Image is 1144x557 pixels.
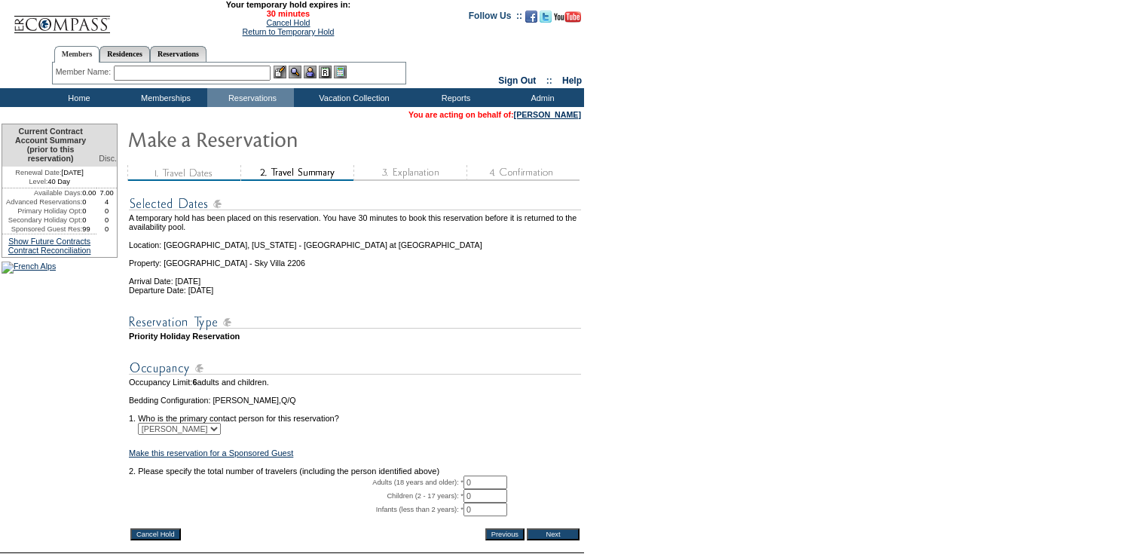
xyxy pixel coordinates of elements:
img: Make Reservation [127,124,429,154]
img: Reservations [319,66,332,78]
a: Reservations [150,46,206,62]
td: 0 [82,216,96,225]
td: [DATE] [2,167,96,177]
td: Infants (less than 2 years): * [129,503,463,516]
img: step4_state1.gif [466,165,580,181]
td: 2. Please specify the total number of travelers (including the person identified above) [129,467,581,476]
a: Sign Out [498,75,536,86]
td: 99 [82,225,96,234]
td: Follow Us :: [469,9,522,27]
td: 0 [96,207,117,216]
a: Show Future Contracts [8,237,90,246]
a: Make this reservation for a Sponsored Guest [129,448,293,458]
td: Priority Holiday Reservation [129,332,581,341]
td: 0 [96,225,117,234]
td: Occupancy Limit: adults and children. [129,378,581,387]
img: Subscribe to our YouTube Channel [554,11,581,23]
img: French Alps [2,262,56,274]
img: Become our fan on Facebook [525,11,537,23]
a: Cancel Hold [266,18,310,27]
img: subTtlOccupancy.gif [129,359,581,378]
td: 40 Day [2,177,96,188]
td: Secondary Holiday Opt: [2,216,82,225]
img: b_edit.gif [274,66,286,78]
span: 30 minutes [118,9,457,18]
td: 0 [82,207,96,216]
img: subTtlSelectedDates.gif [129,194,581,213]
td: Current Contract Account Summary (prior to this reservation) [2,124,96,167]
a: Return to Temporary Hold [243,27,335,36]
input: Next [527,528,580,540]
td: Advanced Reservations: [2,197,82,207]
td: Home [34,88,121,107]
td: Available Days: [2,188,82,197]
a: Subscribe to our YouTube Channel [554,15,581,24]
td: 7.00 [96,188,117,197]
img: subTtlResType.gif [129,313,581,332]
td: 1. Who is the primary contact person for this reservation? [129,405,581,423]
img: Follow us on Twitter [540,11,552,23]
td: Sponsored Guest Res: [2,225,82,234]
img: step1_state3.gif [127,165,240,181]
td: Property: [GEOGRAPHIC_DATA] - Sky Villa 2206 [129,249,581,268]
img: Compass Home [13,3,111,34]
span: Disc. [99,154,117,163]
span: :: [546,75,552,86]
td: 0.00 [82,188,96,197]
input: Previous [485,528,525,540]
img: Impersonate [304,66,317,78]
img: b_calculator.gif [334,66,347,78]
div: Member Name: [56,66,114,78]
td: Location: [GEOGRAPHIC_DATA], [US_STATE] - [GEOGRAPHIC_DATA] at [GEOGRAPHIC_DATA] [129,231,581,249]
a: Become our fan on Facebook [525,15,537,24]
a: Help [562,75,582,86]
td: A temporary hold has been placed on this reservation. You have 30 minutes to book this reservatio... [129,213,581,231]
td: Adults (18 years and older): * [129,476,463,489]
img: step3_state1.gif [353,165,466,181]
td: Vacation Collection [294,88,411,107]
td: Admin [497,88,584,107]
span: Renewal Date: [15,168,61,177]
span: 6 [192,378,197,387]
a: Contract Reconciliation [8,246,91,255]
td: 0 [96,216,117,225]
td: Reports [411,88,497,107]
td: 0 [82,197,96,207]
td: Children (2 - 17 years): * [129,489,463,503]
a: Residences [99,46,150,62]
img: step2_state2.gif [240,165,353,181]
a: Members [54,46,100,63]
td: Arrival Date: [DATE] [129,268,581,286]
td: Bedding Configuration: [PERSON_NAME],Q/Q [129,396,581,405]
td: Reservations [207,88,294,107]
td: 4 [96,197,117,207]
span: Level: [29,177,47,186]
td: Memberships [121,88,207,107]
td: Departure Date: [DATE] [129,286,581,295]
a: Follow us on Twitter [540,15,552,24]
span: You are acting on behalf of: [408,110,581,119]
td: Primary Holiday Opt: [2,207,82,216]
a: [PERSON_NAME] [514,110,581,119]
img: View [289,66,301,78]
input: Cancel Hold [130,528,181,540]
